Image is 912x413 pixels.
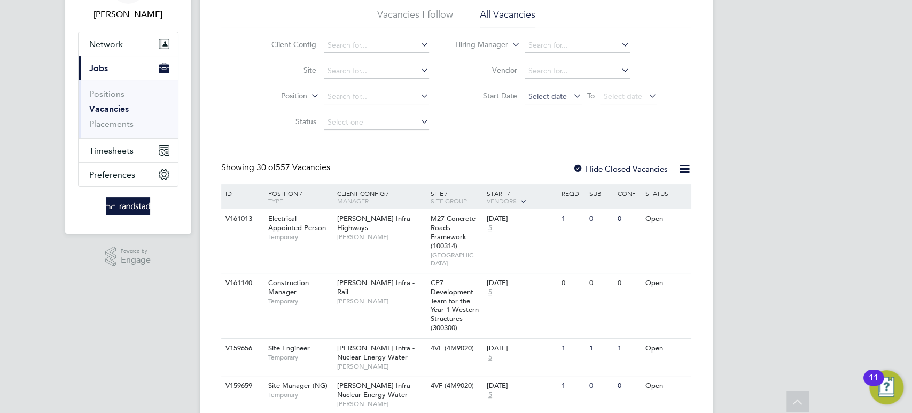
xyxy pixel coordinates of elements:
[487,215,556,224] div: [DATE]
[615,376,643,396] div: 0
[487,381,556,391] div: [DATE]
[643,376,689,396] div: Open
[89,89,124,99] a: Positions
[431,196,467,205] span: Site Group
[260,184,334,210] div: Position /
[268,353,332,362] span: Temporary
[268,233,332,241] span: Temporary
[337,362,425,371] span: [PERSON_NAME]
[256,162,276,173] span: 30 of
[456,65,517,75] label: Vendor
[431,381,474,390] span: 4VF (4M9020)
[377,8,453,27] li: Vacancies I follow
[587,273,614,293] div: 0
[869,370,903,404] button: Open Resource Center, 11 new notifications
[223,376,260,396] div: V159659
[487,196,517,205] span: Vendors
[337,297,425,305] span: [PERSON_NAME]
[604,91,642,101] span: Select date
[268,196,283,205] span: Type
[78,197,178,215] a: Go to home page
[324,89,429,104] input: Search for...
[79,80,178,138] div: Jobs
[337,233,425,241] span: [PERSON_NAME]
[268,343,309,353] span: Site Engineer
[559,376,587,396] div: 1
[79,139,178,162] button: Timesheets
[89,63,108,73] span: Jobs
[587,376,614,396] div: 0
[246,91,307,102] label: Position
[480,8,535,27] li: All Vacancies
[615,273,643,293] div: 0
[643,339,689,358] div: Open
[255,117,316,126] label: Status
[528,91,567,101] span: Select date
[255,65,316,75] label: Site
[89,104,129,114] a: Vacancies
[89,146,134,156] span: Timesheets
[573,164,668,174] label: Hide Closed Vacancies
[456,91,517,101] label: Start Date
[223,184,260,202] div: ID
[643,184,689,202] div: Status
[487,353,494,362] span: 5
[89,170,135,180] span: Preferences
[78,8,178,21] span: Sallie Cutts
[487,344,556,353] div: [DATE]
[615,339,643,358] div: 1
[643,273,689,293] div: Open
[256,162,330,173] span: 557 Vacancies
[525,38,630,53] input: Search for...
[223,273,260,293] div: V161140
[587,339,614,358] div: 1
[525,64,630,79] input: Search for...
[559,209,587,229] div: 1
[431,343,474,353] span: 4VF (4M9020)
[615,209,643,229] div: 0
[431,278,479,332] span: CP7 Development Team for the Year 1 Western Structures (300300)
[268,381,327,390] span: Site Manager (NG)
[268,214,325,232] span: Electrical Appointed Person
[484,184,559,211] div: Start /
[79,163,178,186] button: Preferences
[337,400,425,408] span: [PERSON_NAME]
[89,119,134,129] a: Placements
[255,40,316,49] label: Client Config
[334,184,428,210] div: Client Config /
[559,273,587,293] div: 0
[428,184,484,210] div: Site /
[431,251,481,267] span: [GEOGRAPHIC_DATA]
[337,278,415,296] span: [PERSON_NAME] Infra - Rail
[337,381,415,399] span: [PERSON_NAME] Infra - Nuclear Energy Water
[447,40,508,50] label: Hiring Manager
[121,256,151,265] span: Engage
[105,247,151,267] a: Powered byEngage
[487,391,494,400] span: 5
[337,196,369,205] span: Manager
[79,56,178,80] button: Jobs
[268,391,332,399] span: Temporary
[559,339,587,358] div: 1
[487,279,556,288] div: [DATE]
[89,39,123,49] span: Network
[643,209,689,229] div: Open
[324,64,429,79] input: Search for...
[615,184,643,202] div: Conf
[487,224,494,233] span: 5
[559,184,587,202] div: Reqd
[106,197,150,215] img: randstad-logo-retina.png
[223,339,260,358] div: V159656
[431,214,476,250] span: M27 Concrete Roads Framework (100314)
[337,214,415,232] span: [PERSON_NAME] Infra - Highways
[268,297,332,305] span: Temporary
[223,209,260,229] div: V161013
[587,209,614,229] div: 0
[584,89,598,103] span: To
[487,288,494,297] span: 5
[79,32,178,56] button: Network
[324,115,429,130] input: Select one
[121,247,151,256] span: Powered by
[869,378,878,392] div: 11
[268,278,308,296] span: Construction Manager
